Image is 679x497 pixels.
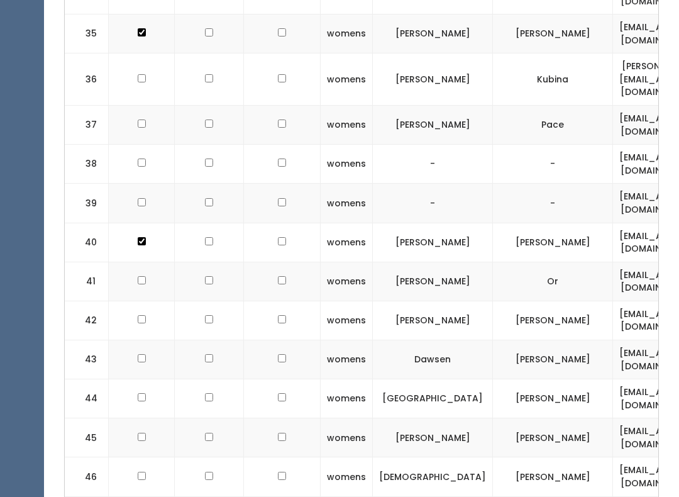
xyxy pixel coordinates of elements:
[373,458,493,497] td: [DEMOGRAPHIC_DATA]
[373,380,493,419] td: [GEOGRAPHIC_DATA]
[493,15,613,54] td: [PERSON_NAME]
[321,106,373,145] td: womens
[493,54,613,106] td: Kubina
[493,340,613,379] td: [PERSON_NAME]
[321,54,373,106] td: womens
[321,223,373,262] td: womens
[65,106,109,145] td: 37
[373,262,493,301] td: [PERSON_NAME]
[493,223,613,262] td: [PERSON_NAME]
[373,145,493,184] td: -
[321,458,373,497] td: womens
[65,54,109,106] td: 36
[373,184,493,223] td: -
[321,184,373,223] td: womens
[65,145,109,184] td: 38
[493,145,613,184] td: -
[493,419,613,458] td: [PERSON_NAME]
[321,145,373,184] td: womens
[65,419,109,458] td: 45
[65,262,109,301] td: 41
[373,54,493,106] td: [PERSON_NAME]
[373,106,493,145] td: [PERSON_NAME]
[493,458,613,497] td: [PERSON_NAME]
[65,340,109,379] td: 43
[373,301,493,340] td: [PERSON_NAME]
[373,419,493,458] td: [PERSON_NAME]
[321,15,373,54] td: womens
[321,301,373,340] td: womens
[493,262,613,301] td: Or
[65,458,109,497] td: 46
[65,184,109,223] td: 39
[373,15,493,54] td: [PERSON_NAME]
[493,380,613,419] td: [PERSON_NAME]
[65,15,109,54] td: 35
[321,262,373,301] td: womens
[321,419,373,458] td: womens
[65,301,109,340] td: 42
[65,223,109,262] td: 40
[373,223,493,262] td: [PERSON_NAME]
[373,340,493,379] td: Dawsen
[493,301,613,340] td: [PERSON_NAME]
[321,340,373,379] td: womens
[65,380,109,419] td: 44
[493,106,613,145] td: Pace
[493,184,613,223] td: -
[321,380,373,419] td: womens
